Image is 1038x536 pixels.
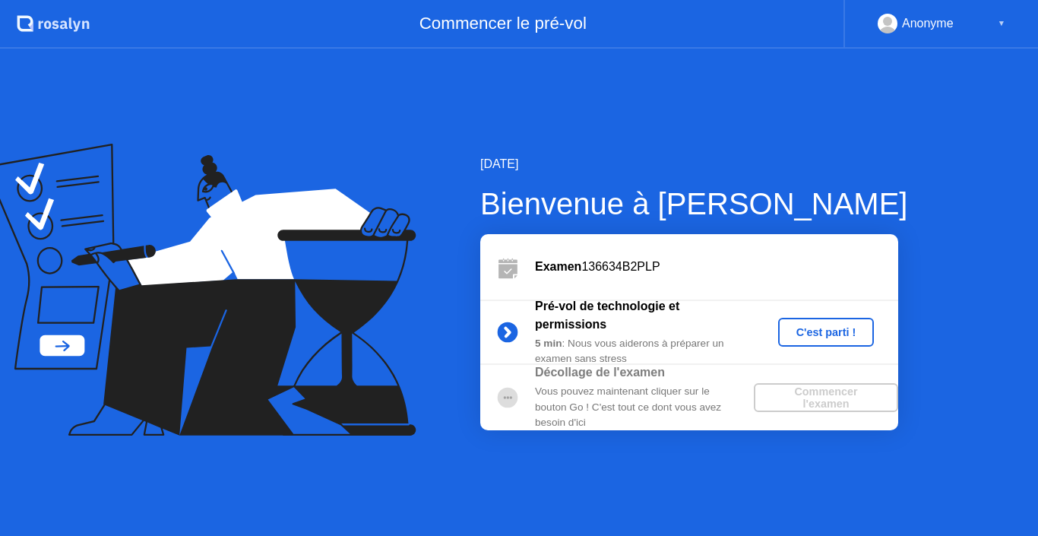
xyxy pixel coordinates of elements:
[535,338,562,349] b: 5 min
[535,260,581,273] b: Examen
[480,155,907,173] div: [DATE]
[480,181,907,227] div: Bienvenue à [PERSON_NAME]
[778,318,875,347] button: C'est parti !
[784,326,869,338] div: C'est parti !
[998,14,1005,33] div: ▼
[535,384,754,430] div: Vous pouvez maintenant cliquer sur le bouton Go ! C'est tout ce dont vous avez besoin d'ici
[535,366,665,379] b: Décollage de l'examen
[535,300,679,331] b: Pré-vol de technologie et permissions
[760,385,892,410] div: Commencer l'examen
[535,336,754,367] div: : Nous vous aiderons à préparer un examen sans stress
[902,14,954,33] div: Anonyme
[754,383,898,412] button: Commencer l'examen
[535,258,898,276] div: 136634B2PLP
